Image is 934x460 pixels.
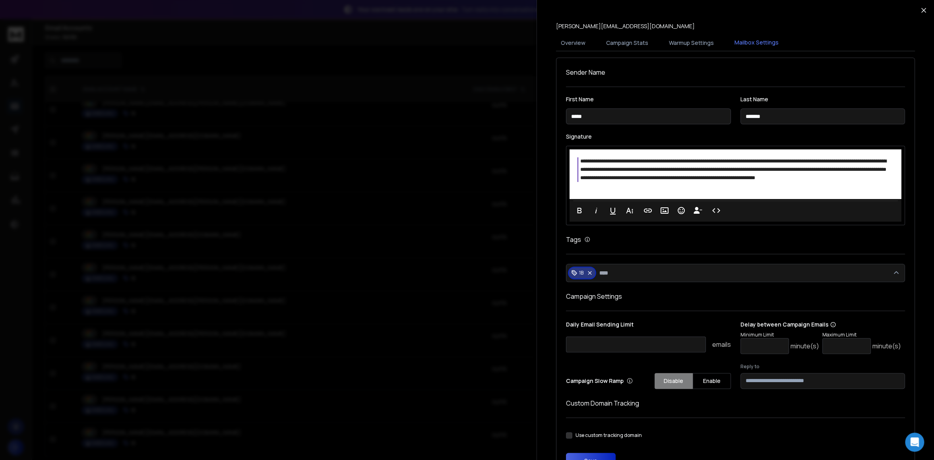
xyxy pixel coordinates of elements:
p: Minimum Limit [740,332,819,338]
p: 1B [579,270,583,276]
button: Underline (Ctrl+U) [605,203,620,218]
button: Italic (Ctrl+I) [589,203,604,218]
label: Signature [566,134,905,139]
button: Insert Link (Ctrl+K) [640,203,655,218]
h1: Tags [566,235,581,244]
h1: Custom Domain Tracking [566,398,905,408]
p: Delay between Campaign Emails [740,321,901,329]
p: emails [712,340,731,349]
h1: Sender Name [566,68,905,77]
p: minute(s) [791,341,819,351]
p: Daily Email Sending Limit [566,321,731,332]
button: More Text [622,203,637,218]
label: Last Name [740,97,905,102]
button: Warmup Settings [664,34,719,52]
p: Campaign Slow Ramp [566,377,633,385]
label: Reply to [740,363,905,370]
p: minute(s) [872,341,901,351]
div: Open Intercom Messenger [905,433,924,452]
button: Disable [655,373,693,389]
h1: Campaign Settings [566,292,905,301]
p: Maximum Limit [822,332,901,338]
button: Insert Image (Ctrl+P) [657,203,672,218]
button: Mailbox Settings [730,34,783,52]
p: [PERSON_NAME][EMAIL_ADDRESS][DOMAIN_NAME] [556,22,695,30]
button: Overview [556,34,590,52]
button: Enable [693,373,731,389]
button: Code View [709,203,724,218]
button: Emoticons [674,203,689,218]
label: First Name [566,97,731,102]
button: Campaign Stats [601,34,653,52]
button: Bold (Ctrl+B) [572,203,587,218]
button: Insert Unsubscribe Link [690,203,705,218]
label: Use custom tracking domain [576,432,642,439]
